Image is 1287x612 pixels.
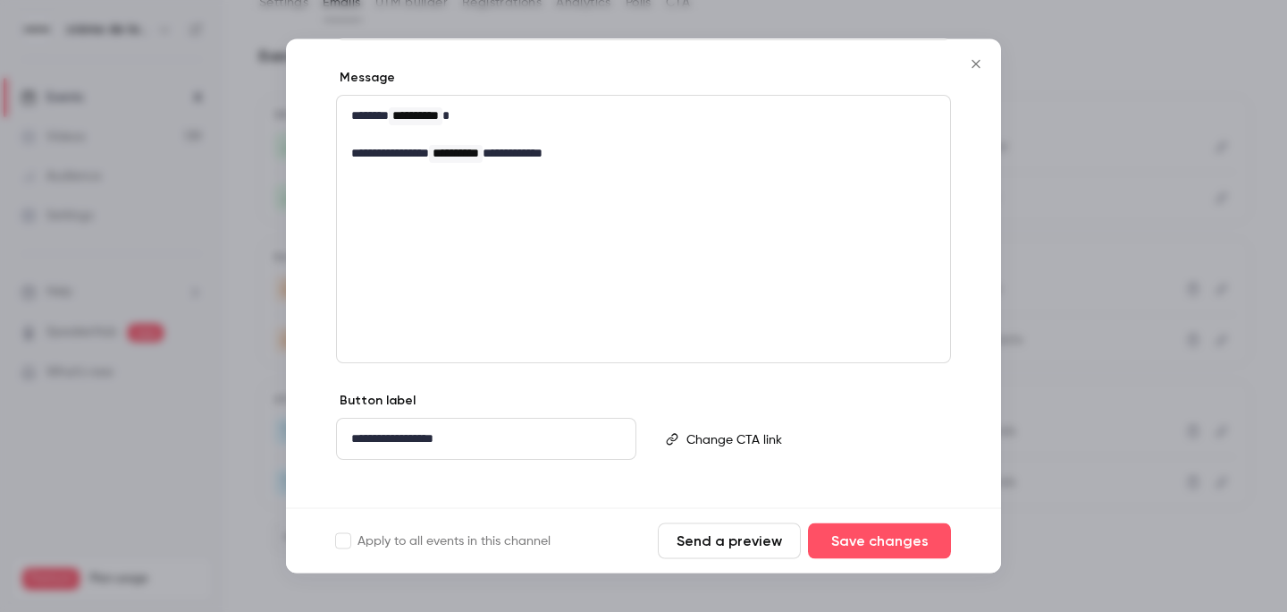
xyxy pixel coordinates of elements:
button: Send a preview [658,523,801,559]
label: Button label [336,393,416,411]
button: Save changes [808,523,951,559]
label: Apply to all events in this channel [336,532,551,550]
label: Message [336,70,395,88]
div: editor [337,420,635,460]
button: Close [958,47,994,82]
div: editor [679,420,949,461]
div: editor [337,97,950,174]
